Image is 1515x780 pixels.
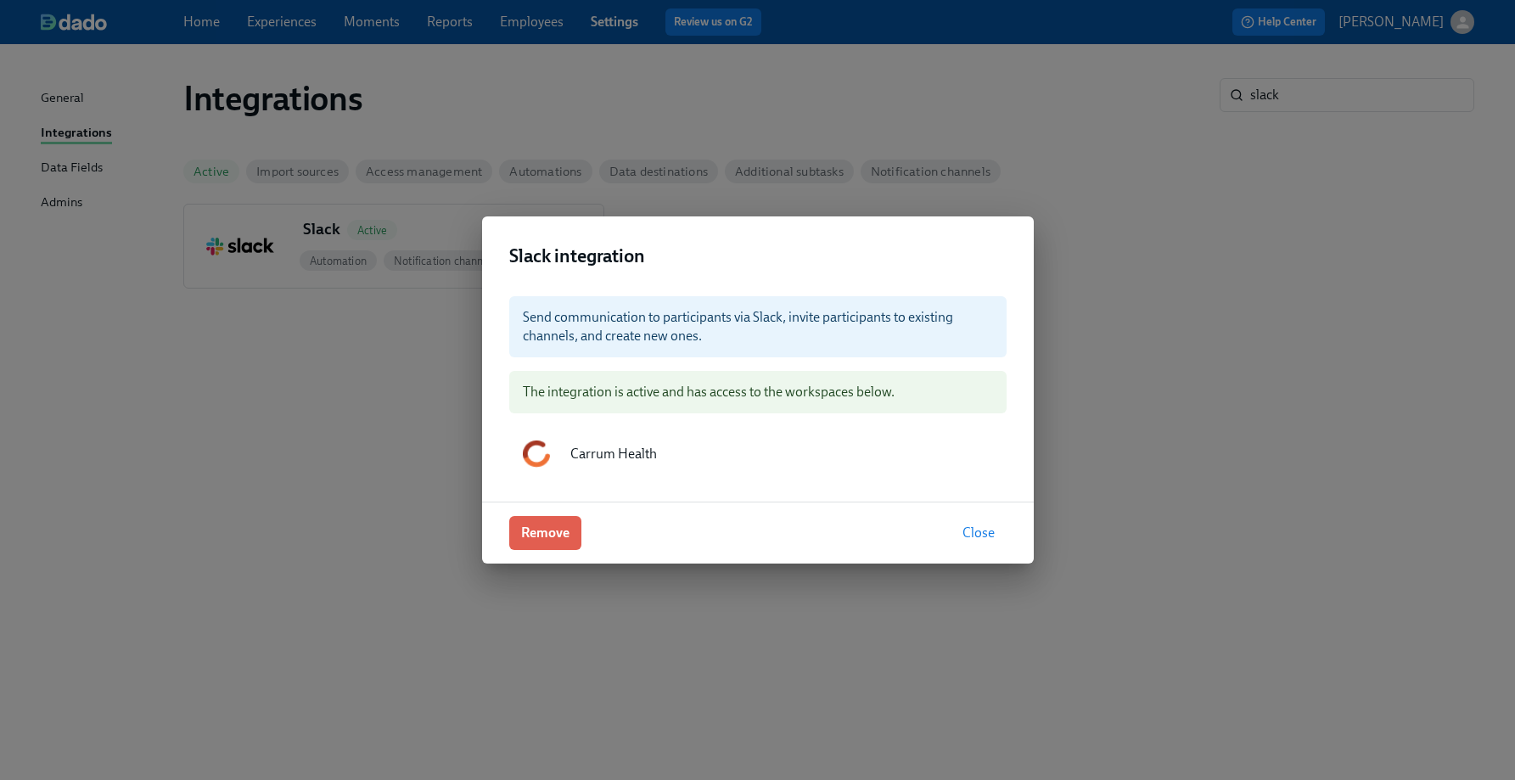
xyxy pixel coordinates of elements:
div: Send communication to participants via Slack, invite participants to existing channels, and creat... [523,301,993,352]
span: Close [962,525,995,542]
h2: Slack integration [509,244,1007,269]
span: Carrum Health [570,445,993,463]
div: The integration is active and has access to the workspaces below. [523,376,895,408]
button: Remove [509,516,581,550]
span: Remove [521,525,570,542]
img: 6983003470645_c4c4c76bb2689ab281fb_34.png [523,441,550,468]
button: Close [951,516,1007,550]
